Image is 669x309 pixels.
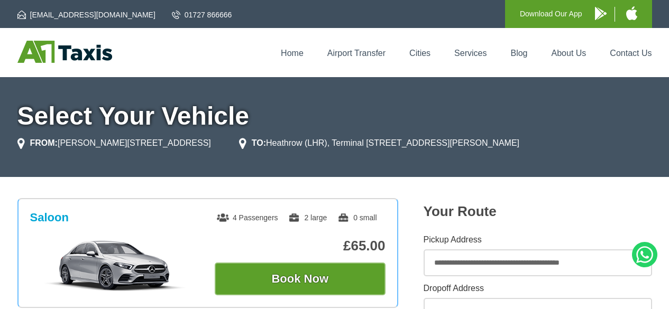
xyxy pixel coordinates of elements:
label: Pickup Address [424,236,652,244]
strong: TO: [252,138,266,147]
img: A1 Taxis iPhone App [626,6,637,20]
a: 01727 866666 [172,10,232,20]
a: Cities [409,49,430,58]
li: Heathrow (LHR), Terminal [STREET_ADDRESS][PERSON_NAME] [239,137,519,149]
a: Airport Transfer [327,49,386,58]
label: Dropoff Address [424,284,652,293]
a: [EMAIL_ADDRESS][DOMAIN_NAME] [17,10,155,20]
span: 0 small [337,213,377,222]
a: Contact Us [610,49,652,58]
h3: Saloon [30,211,69,224]
p: £65.00 [215,238,386,254]
h1: Select Your Vehicle [17,104,652,129]
strong: FROM: [30,138,58,147]
a: Home [281,49,304,58]
img: A1 Taxis St Albans LTD [17,41,112,63]
li: [PERSON_NAME][STREET_ADDRESS] [17,137,211,149]
p: Download Our App [520,7,582,21]
img: Saloon [35,239,195,292]
span: 2 large [288,213,327,222]
img: A1 Taxis Android App [595,7,607,20]
span: 4 Passengers [217,213,278,222]
button: Book Now [215,263,386,295]
a: Blog [510,49,527,58]
a: Services [454,49,487,58]
a: About Us [552,49,586,58]
h2: Your Route [424,203,652,220]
